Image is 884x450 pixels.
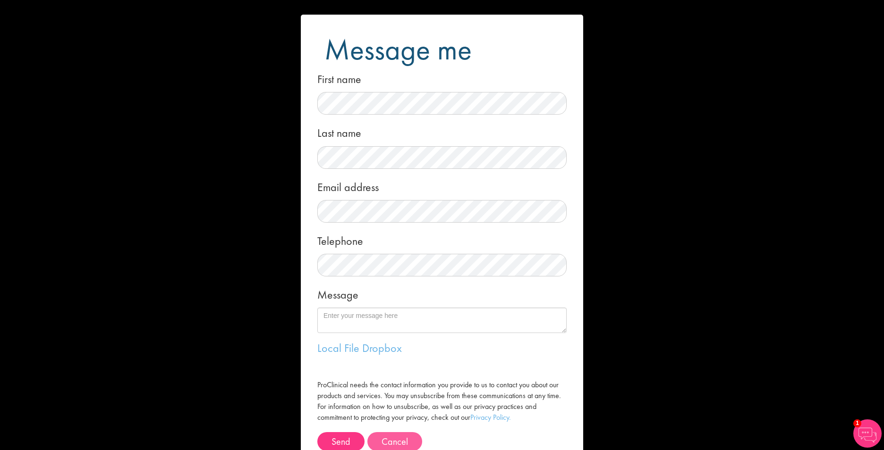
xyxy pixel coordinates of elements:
label: Message [317,283,358,303]
label: Last name [317,122,361,141]
label: Telephone [317,230,363,249]
a: Privacy Policy. [470,412,511,422]
a: Dropbox [362,341,402,355]
span: 1 [853,419,861,427]
img: Chatbot [853,419,882,448]
label: ProClinical needs the contact information you provide to us to contact you about our products and... [317,380,567,423]
label: Email address [317,176,379,195]
a: Local File [317,341,359,355]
